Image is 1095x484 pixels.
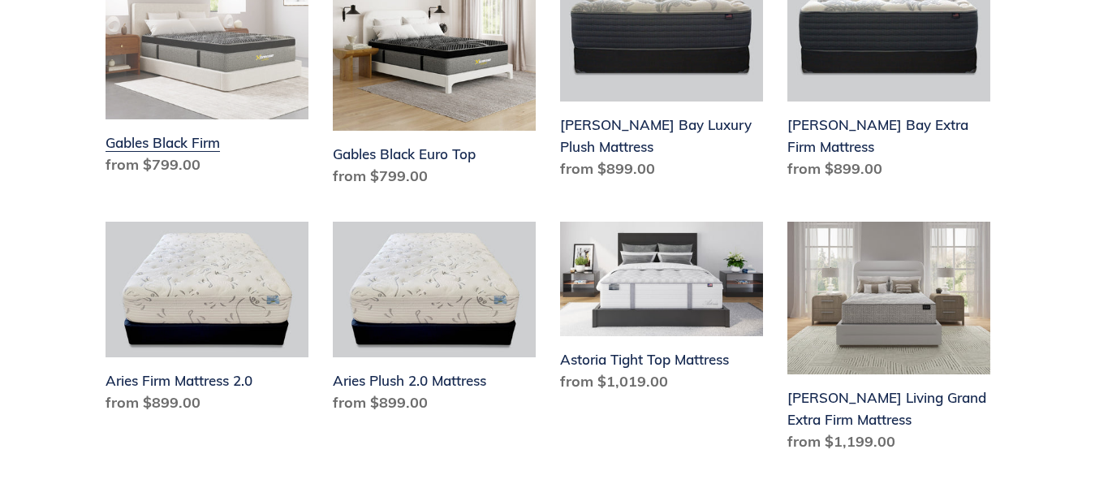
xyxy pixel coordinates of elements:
a: Astoria Tight Top Mattress [560,222,763,399]
a: Scott Living Grand Extra Firm Mattress [787,222,990,459]
a: Aries Firm Mattress 2.0 [106,222,308,420]
a: Aries Plush 2.0 Mattress [333,222,536,420]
